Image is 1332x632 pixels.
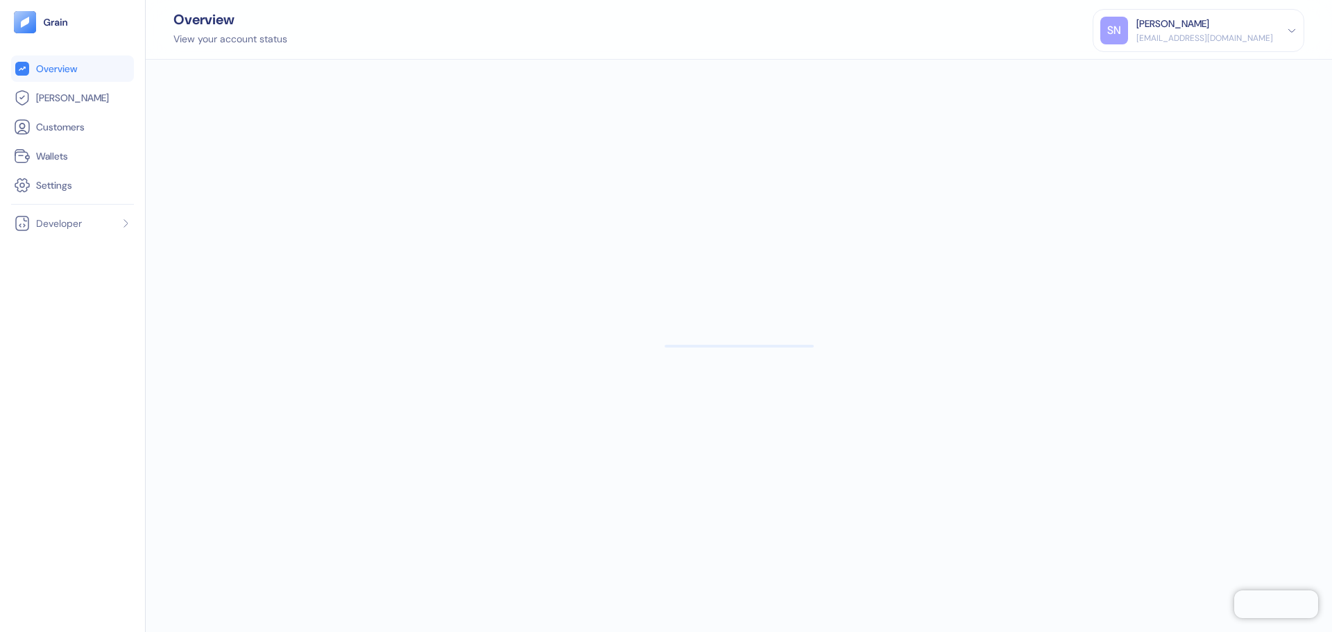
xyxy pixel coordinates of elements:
span: Settings [36,178,72,192]
div: [PERSON_NAME] [1136,17,1209,31]
div: Overview [173,12,287,26]
div: [EMAIL_ADDRESS][DOMAIN_NAME] [1136,32,1273,44]
a: Overview [14,60,131,77]
iframe: Chatra live chat [1234,590,1318,618]
a: [PERSON_NAME] [14,89,131,106]
a: Settings [14,177,131,194]
span: Overview [36,62,77,76]
div: View your account status [173,32,287,46]
img: logo-tablet-V2.svg [14,11,36,33]
span: Developer [36,216,82,230]
span: Wallets [36,149,68,163]
span: Customers [36,120,85,134]
a: Wallets [14,148,131,164]
div: SN [1100,17,1128,44]
img: logo [43,17,69,27]
a: Customers [14,119,131,135]
span: [PERSON_NAME] [36,91,109,105]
